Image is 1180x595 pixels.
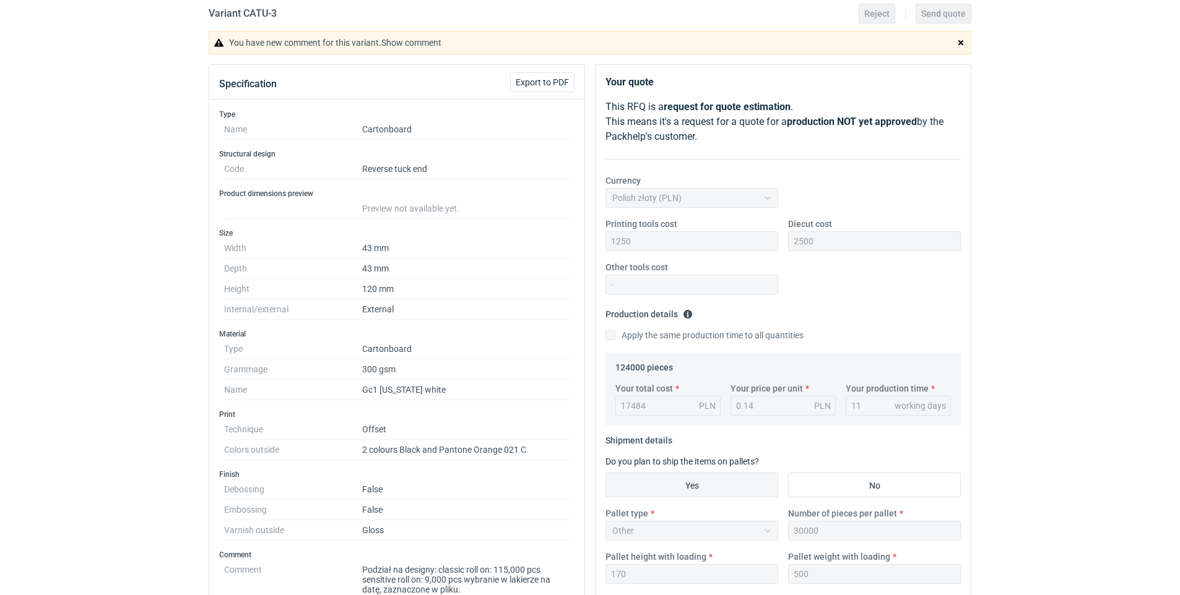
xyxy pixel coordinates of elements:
[605,218,677,230] label: Printing tools cost
[787,116,917,127] strong: production NOT yet approved
[916,4,971,24] button: Send quote
[224,359,362,380] dt: Grammage
[219,329,575,339] h3: Material
[731,382,803,395] label: Your price per unit
[224,339,362,359] dt: Type
[362,238,570,259] dd: 43 mm
[224,419,362,440] dt: Technique
[846,382,929,395] label: Your production time
[362,279,570,299] dd: 120 mm
[859,4,895,24] button: Reject
[381,38,441,48] a: Show comment
[224,479,362,500] dt: Debossing
[516,78,569,87] span: Export to PDF
[224,500,362,520] dt: Embossing
[921,9,966,18] span: Send quote
[224,238,362,259] dt: Width
[864,9,890,18] span: Reject
[615,357,673,372] legend: 124000 pieces
[605,329,804,341] label: Apply the same production time to all quantities
[224,520,362,541] dt: Varnish outside
[895,400,946,412] div: working days
[224,380,362,400] dt: Name
[224,440,362,460] dt: Colors outside
[605,430,672,445] legend: Shipment details
[362,520,570,541] dd: Gloss
[788,507,897,520] label: Number of pieces per pallet
[224,259,362,279] dt: Depth
[664,101,791,113] strong: request for quote estimation
[605,174,641,187] label: Currency
[510,72,575,92] button: Export to PDF
[362,259,570,279] dd: 43 mm
[362,299,570,320] dd: External
[224,299,362,320] dt: Internal/external
[219,409,575,419] h3: Print
[814,400,831,412] div: PLN
[605,261,668,273] label: Other tools cost
[615,382,673,395] label: Your total cost
[605,304,693,319] legend: Production details
[362,419,570,440] dd: Offset
[219,228,575,238] h3: Size
[699,400,716,412] div: PLN
[362,119,570,140] dd: Cartonboard
[219,550,575,560] h3: Comment
[219,69,277,99] button: Specification
[362,339,570,359] dd: Cartonboard
[224,159,362,179] dt: Code
[788,218,832,230] label: Diecut cost
[605,507,648,520] label: Pallet type
[362,203,459,213] span: Preview not available yet.
[219,189,575,199] h3: Product dimensions preview
[362,159,570,179] dd: Reverse tuck end
[219,149,575,159] h3: Structural design
[605,550,706,563] label: Pallet height with loading
[224,279,362,299] dt: Height
[362,359,570,380] dd: 300 gsm
[362,380,570,400] dd: Gc1 [US_STATE] white
[788,550,890,563] label: Pallet weight with loading
[229,36,441,49] p: You have new comment for this variant.
[224,119,362,140] dt: Name
[362,440,570,460] dd: 2 colours Black and Pantone Orange 021 C
[362,500,570,520] dd: False
[605,456,759,466] label: Do you plan to ship the items on pallets?
[209,6,277,21] h2: Variant CATU - 3
[605,76,654,88] strong: Your quote
[219,469,575,479] h3: Finish
[219,109,575,119] h3: Type
[362,479,570,500] dd: False
[605,100,961,144] p: This RFQ is a . This means it's a request for a quote for a by the Packhelp's customer.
